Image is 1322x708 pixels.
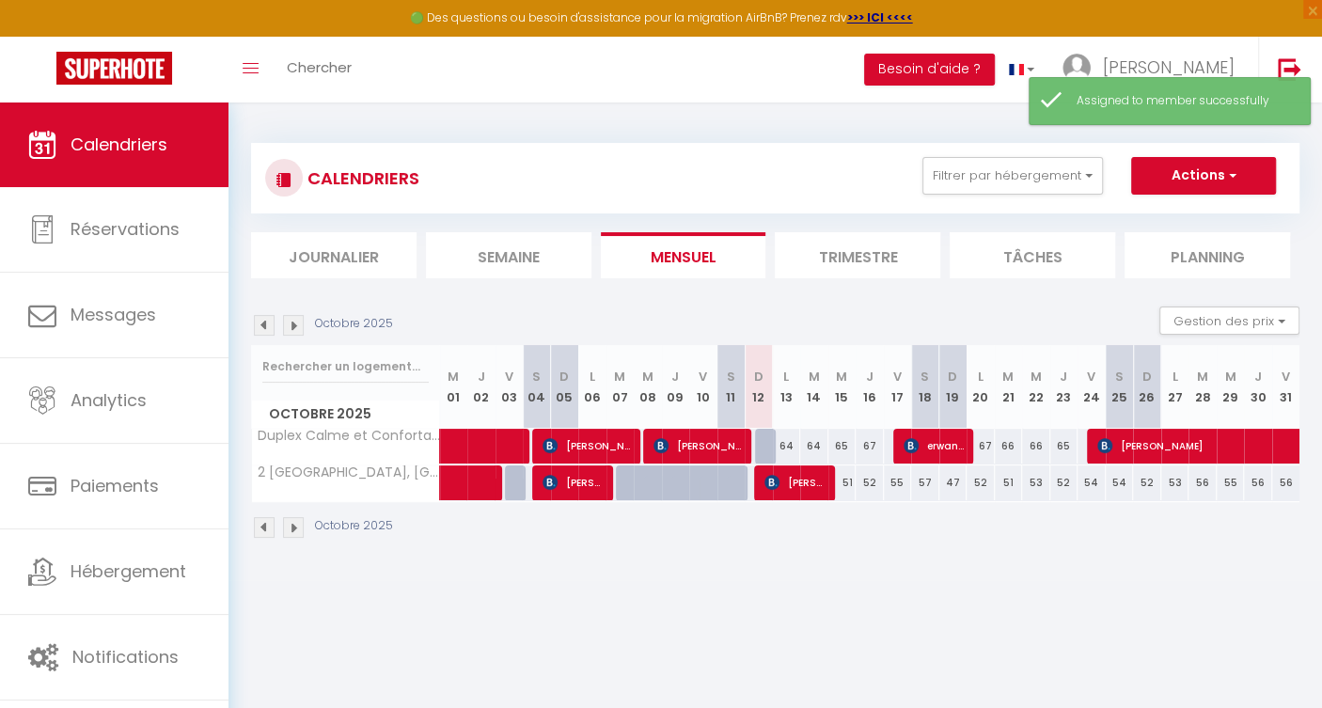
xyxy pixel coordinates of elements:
abbr: D [754,368,763,385]
th: 19 [939,345,968,429]
div: 52 [1050,465,1078,500]
div: 65 [828,429,857,464]
div: 53 [1161,465,1189,500]
span: [PERSON_NAME] [1103,55,1235,79]
button: Gestion des prix [1159,307,1299,335]
th: 22 [1022,345,1050,429]
div: 66 [995,429,1023,464]
button: Besoin d'aide ? [864,54,995,86]
span: erwann elevage de kerscoff Mr [PERSON_NAME] [904,428,968,464]
div: 66 [1022,429,1050,464]
abbr: V [505,368,513,385]
th: 20 [967,345,995,429]
div: 67 [967,429,995,464]
abbr: M [836,368,847,385]
div: 65 [1050,429,1078,464]
span: Messages [71,303,156,326]
button: Filtrer par hébergement [922,157,1103,195]
abbr: J [478,368,485,385]
th: 28 [1188,345,1217,429]
div: 47 [939,465,968,500]
abbr: S [1115,368,1124,385]
div: 56 [1244,465,1272,500]
th: 03 [496,345,524,429]
div: 64 [773,429,801,464]
abbr: M [448,368,459,385]
abbr: L [783,368,789,385]
abbr: M [1002,368,1014,385]
span: [PERSON_NAME] [543,464,606,500]
th: 17 [884,345,912,429]
abbr: M [809,368,820,385]
div: 51 [995,465,1023,500]
div: 56 [1272,465,1300,500]
th: 07 [606,345,635,429]
a: >>> ICI <<<< [847,9,913,25]
li: Trimestre [775,232,940,278]
th: 21 [995,345,1023,429]
li: Mensuel [601,232,766,278]
th: 13 [773,345,801,429]
img: Super Booking [56,52,172,85]
span: Hébergement [71,559,186,583]
li: Semaine [426,232,591,278]
abbr: J [671,368,679,385]
th: 08 [634,345,662,429]
abbr: S [727,368,735,385]
th: 06 [578,345,606,429]
h3: CALENDRIERS [303,157,419,199]
abbr: V [893,368,902,385]
th: 04 [523,345,551,429]
div: 67 [856,429,884,464]
abbr: D [1142,368,1152,385]
abbr: J [1254,368,1262,385]
li: Journalier [251,232,417,278]
li: Tâches [950,232,1115,278]
th: 23 [1050,345,1078,429]
div: 51 [828,465,857,500]
th: 18 [911,345,939,429]
span: Réservations [71,217,180,241]
div: 52 [1133,465,1161,500]
span: [PERSON_NAME] [764,464,828,500]
th: 12 [745,345,773,429]
div: 56 [1188,465,1217,500]
div: 54 [1106,465,1134,500]
span: 2 [GEOGRAPHIC_DATA], [GEOGRAPHIC_DATA] [255,465,443,480]
div: Assigned to member successfully [1077,92,1291,110]
p: Octobre 2025 [315,517,393,535]
span: Calendriers [71,133,167,156]
span: Duplex Calme et Confortable au [GEOGRAPHIC_DATA], [GEOGRAPHIC_DATA] [255,429,443,443]
span: Analytics [71,388,147,412]
img: logout [1278,57,1301,81]
li: Planning [1125,232,1290,278]
abbr: M [642,368,653,385]
button: Actions [1131,157,1276,195]
th: 26 [1133,345,1161,429]
span: Chercher [287,57,352,77]
abbr: V [699,368,707,385]
span: [PERSON_NAME] [653,428,745,464]
abbr: M [1224,368,1235,385]
abbr: J [866,368,873,385]
a: Chercher [273,37,366,102]
div: 57 [911,465,939,500]
abbr: D [559,368,569,385]
abbr: M [1197,368,1208,385]
th: 15 [828,345,857,429]
abbr: M [1031,368,1042,385]
p: Octobre 2025 [315,315,393,333]
span: [PERSON_NAME] [543,428,634,464]
abbr: J [1060,368,1067,385]
th: 29 [1217,345,1245,429]
div: 53 [1022,465,1050,500]
th: 09 [662,345,690,429]
th: 11 [717,345,746,429]
div: 64 [800,429,828,464]
th: 05 [551,345,579,429]
input: Rechercher un logement... [262,350,429,384]
th: 16 [856,345,884,429]
abbr: S [532,368,541,385]
th: 01 [440,345,468,429]
abbr: L [1172,368,1177,385]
